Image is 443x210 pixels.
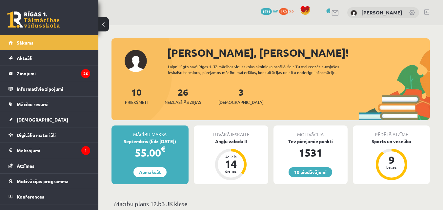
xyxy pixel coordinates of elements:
[111,138,189,145] div: Septembris (līdz [DATE])
[221,169,241,173] div: dienas
[273,125,348,138] div: Motivācija
[81,69,90,78] i: 26
[382,155,401,165] div: 9
[111,145,189,161] div: 55.00
[17,143,90,158] legend: Maksājumi
[273,8,278,13] span: mP
[165,99,201,105] span: Neizlasītās ziņas
[9,127,90,143] a: Digitālie materiāli
[9,112,90,127] a: [DEMOGRAPHIC_DATA]
[353,125,430,138] div: Pēdējā atzīme
[273,138,348,145] div: Tev pieejamie punkti
[9,143,90,158] a: Maksājumi1
[17,40,33,46] span: Sākums
[9,35,90,50] a: Sākums
[114,199,427,208] p: Mācību plāns 12.b3 JK klase
[194,138,268,181] a: Angļu valoda II Atlicis 14 dienas
[168,64,359,75] div: Laipni lūgts savā Rīgas 1. Tālmācības vidusskolas skolnieka profilā. Šeit Tu vari redzēt tuvojošo...
[382,165,401,169] div: balles
[289,8,293,13] span: xp
[9,174,90,189] a: Motivācijas programma
[279,8,288,15] span: 150
[17,163,34,169] span: Atzīmes
[17,132,56,138] span: Digitālie materiāli
[17,178,69,184] span: Motivācijas programma
[9,97,90,112] a: Mācību resursi
[9,189,90,204] a: Konferences
[261,8,278,13] a: 1531 mP
[218,86,264,105] a: 3[DEMOGRAPHIC_DATA]
[361,9,402,16] a: [PERSON_NAME]
[221,155,241,159] div: Atlicis
[17,101,49,107] span: Mācību resursi
[9,66,90,81] a: Ziņojumi26
[261,8,272,15] span: 1531
[81,146,90,155] i: 1
[194,138,268,145] div: Angļu valoda II
[7,11,60,28] a: Rīgas 1. Tālmācības vidusskola
[221,159,241,169] div: 14
[17,55,32,61] span: Aktuāli
[125,86,148,105] a: 10Priekšmeti
[194,125,268,138] div: Tuvākā ieskaite
[9,50,90,66] a: Aktuāli
[111,125,189,138] div: Mācību maksa
[161,144,165,154] span: €
[351,10,357,16] img: Roberta Visocka
[17,194,44,200] span: Konferences
[17,117,68,123] span: [DEMOGRAPHIC_DATA]
[133,167,167,177] a: Apmaksāt
[9,81,90,96] a: Informatīvie ziņojumi
[279,8,297,13] a: 150 xp
[273,145,348,161] div: 1531
[353,138,430,145] div: Sports un veselība
[9,158,90,173] a: Atzīmes
[353,138,430,181] a: Sports un veselība 9 balles
[17,81,90,96] legend: Informatīvie ziņojumi
[167,45,430,61] div: [PERSON_NAME], [PERSON_NAME]!
[218,99,264,105] span: [DEMOGRAPHIC_DATA]
[165,86,201,105] a: 26Neizlasītās ziņas
[289,167,332,177] a: 10 piedāvājumi
[17,66,90,81] legend: Ziņojumi
[125,99,148,105] span: Priekšmeti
